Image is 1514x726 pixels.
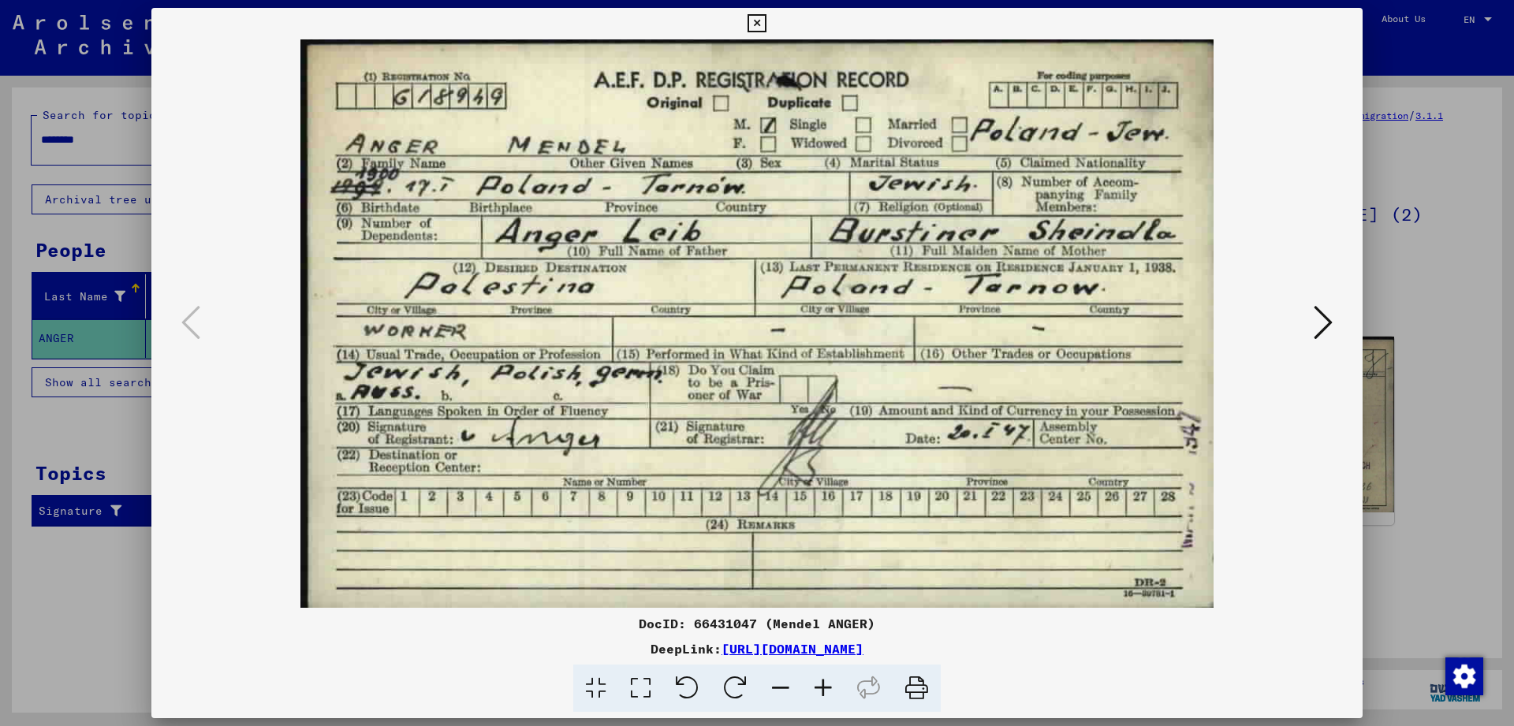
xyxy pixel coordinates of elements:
[1445,657,1482,694] div: Change consent
[151,614,1363,633] div: DocID: 66431047 (Mendel ANGER)
[151,639,1363,658] div: DeepLink:
[1445,657,1483,695] img: Change consent
[722,641,863,657] a: [URL][DOMAIN_NAME]
[205,39,1309,608] img: 001.jpg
